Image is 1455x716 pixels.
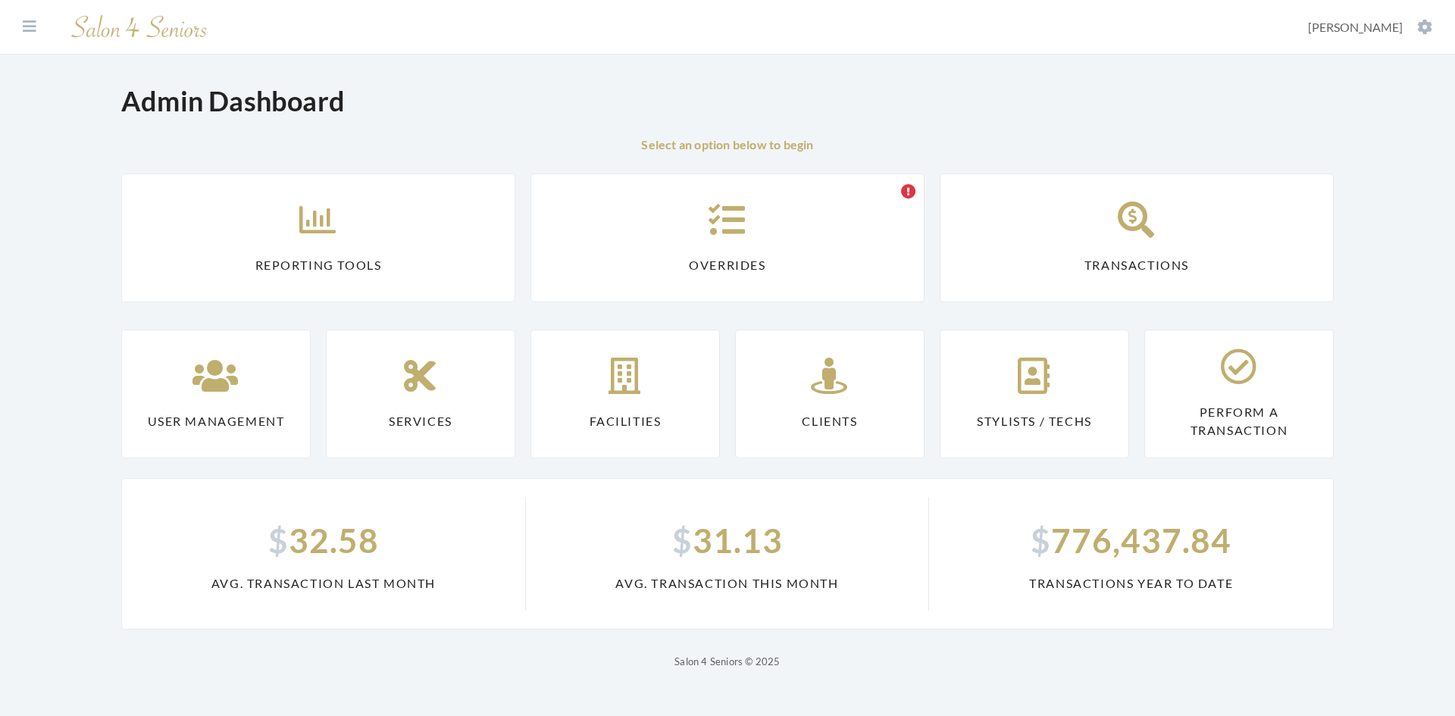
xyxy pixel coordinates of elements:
[735,330,925,458] a: Clients
[64,9,215,45] img: Salon 4 Seniors
[121,652,1334,671] p: Salon 4 Seniors © 2025
[326,330,515,458] a: Services
[140,515,507,565] span: 32.58
[530,330,720,458] a: Facilities
[121,174,515,302] a: Reporting Tools
[544,574,911,592] span: Avg. Transaction This Month
[140,574,507,592] span: Avg. Transaction Last Month
[121,136,1334,154] p: Select an option below to begin
[530,174,925,302] a: Overrides
[121,330,311,458] a: User Management
[940,174,1334,302] a: Transactions
[1303,19,1437,36] button: [PERSON_NAME]
[947,574,1315,592] span: Transactions Year To Date
[1144,330,1334,458] a: Perform a Transaction
[544,515,911,565] span: 31.13
[947,515,1315,565] span: 776,437.84
[121,85,345,117] h1: Admin Dashboard
[940,330,1129,458] a: Stylists / Techs
[1308,20,1403,34] span: [PERSON_NAME]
